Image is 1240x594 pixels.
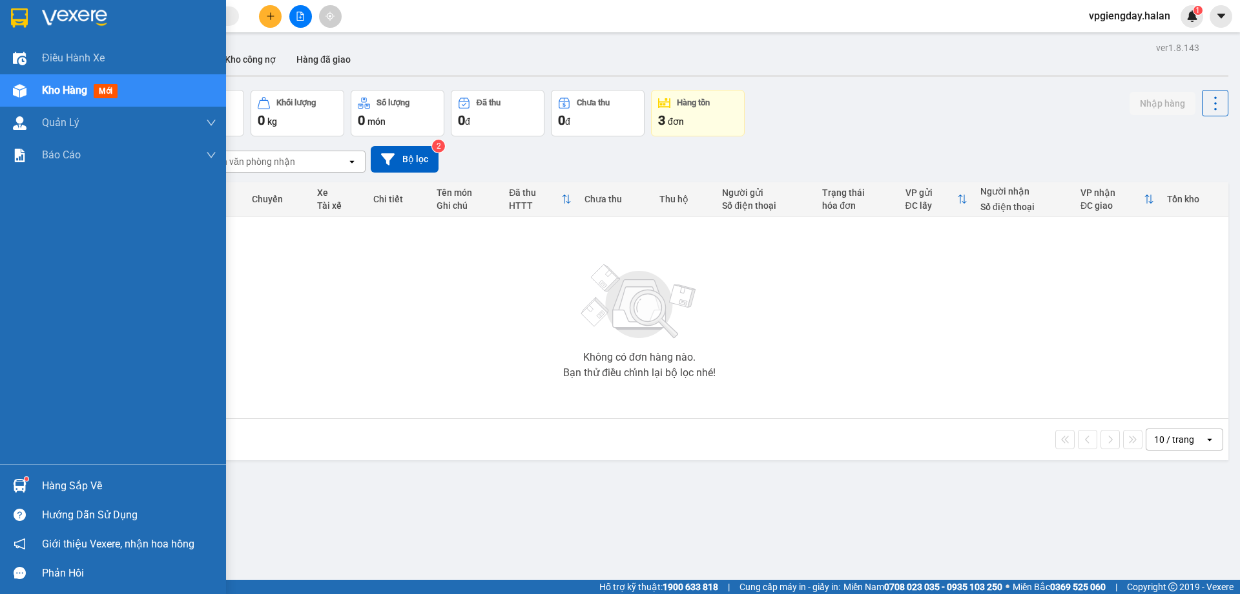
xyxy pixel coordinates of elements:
div: Hàng sắp về [42,476,216,496]
button: Hàng tồn3đơn [651,90,745,136]
div: ĐC lấy [905,200,957,211]
img: icon-new-feature [1186,10,1198,22]
span: Quản Lý [42,114,79,131]
div: VP nhận [1080,187,1144,198]
div: VP gửi [905,187,957,198]
div: Khối lượng [276,98,316,107]
strong: 0369 525 060 [1050,582,1106,592]
img: solution-icon [13,149,26,162]
span: plus [266,12,275,21]
strong: 1900 633 818 [663,582,718,592]
div: Ghi chú [437,200,496,211]
div: ver 1.8.143 [1156,41,1199,55]
div: Số điện thoại [980,202,1068,212]
div: Xe [317,187,360,198]
button: Hàng đã giao [286,44,361,75]
span: đ [465,116,470,127]
div: Trạng thái [822,187,892,198]
div: Thu hộ [659,194,709,204]
button: Chưa thu0đ [551,90,645,136]
div: Người nhận [980,186,1068,196]
span: Hỗ trợ kỹ thuật: [599,580,718,594]
span: kg [267,116,277,127]
button: file-add [289,5,312,28]
span: mới [94,84,118,98]
div: Hướng dẫn sử dụng [42,505,216,525]
span: | [1115,580,1117,594]
span: Cung cấp máy in - giấy in: [739,580,840,594]
div: Đã thu [477,98,501,107]
button: plus [259,5,282,28]
span: Điều hành xe [42,50,105,66]
div: Chuyến [252,194,304,204]
img: warehouse-icon [13,84,26,98]
div: HTTT [509,200,561,211]
span: down [206,118,216,128]
button: caret-down [1210,5,1232,28]
sup: 1 [25,477,28,481]
th: Toggle SortBy [1074,182,1161,217]
span: 0 [558,112,565,128]
div: Người gửi [722,187,809,198]
span: Miền Bắc [1013,580,1106,594]
div: Tên món [437,187,496,198]
div: Số lượng [377,98,409,107]
sup: 2 [432,140,445,153]
strong: 0708 023 035 - 0935 103 250 [884,582,1002,592]
div: Không có đơn hàng nào. [583,352,696,363]
img: logo-vxr [11,8,28,28]
span: 3 [658,112,665,128]
svg: open [347,156,357,167]
div: Hàng tồn [677,98,710,107]
span: món [367,116,386,127]
button: Đã thu0đ [451,90,544,136]
div: Chưa thu [584,194,646,204]
sup: 1 [1193,6,1203,15]
div: Bạn thử điều chỉnh lại bộ lọc nhé! [563,368,716,378]
span: 1 [1195,6,1200,15]
span: vpgiengday.halan [1079,8,1181,24]
button: Nhập hàng [1130,92,1195,115]
span: 0 [358,112,365,128]
span: ⚪️ [1006,584,1009,589]
span: copyright [1168,582,1177,591]
svg: open [1204,434,1215,445]
span: | [728,580,730,594]
span: message [14,567,26,579]
span: file-add [296,12,305,21]
span: 0 [258,112,265,128]
button: Bộ lọc [371,146,439,173]
div: Phản hồi [42,564,216,583]
span: question-circle [14,509,26,521]
button: aim [319,5,342,28]
div: hóa đơn [822,200,892,211]
span: caret-down [1215,10,1227,22]
img: warehouse-icon [13,52,26,65]
img: warehouse-icon [13,116,26,130]
span: Báo cáo [42,147,81,163]
div: ĐC giao [1080,200,1144,211]
img: svg+xml;base64,PHN2ZyBjbGFzcz0ibGlzdC1wbHVnX19zdmciIHhtbG5zPSJodHRwOi8vd3d3LnczLm9yZy8yMDAwL3N2Zy... [575,257,704,347]
div: Đã thu [509,187,561,198]
span: 0 [458,112,465,128]
img: warehouse-icon [13,479,26,493]
div: Chọn văn phòng nhận [206,155,295,168]
span: đ [565,116,570,127]
div: Chưa thu [577,98,610,107]
span: đơn [668,116,684,127]
th: Toggle SortBy [502,182,578,217]
span: notification [14,538,26,550]
button: Khối lượng0kg [251,90,344,136]
span: down [206,150,216,160]
div: Chi tiết [373,194,424,204]
span: aim [325,12,335,21]
button: Số lượng0món [351,90,444,136]
span: Giới thiệu Vexere, nhận hoa hồng [42,536,194,552]
div: Số điện thoại [722,200,809,211]
div: 10 / trang [1154,433,1194,446]
span: Miền Nam [843,580,1002,594]
th: Toggle SortBy [899,182,974,217]
div: Tồn kho [1167,194,1222,204]
div: Tài xế [317,200,360,211]
button: Kho công nợ [214,44,286,75]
